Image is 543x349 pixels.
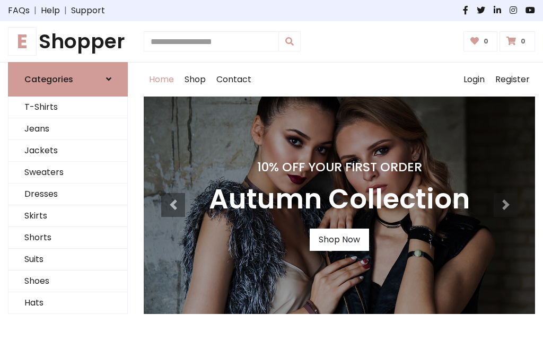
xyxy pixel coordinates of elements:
a: Jeans [8,118,127,140]
span: 0 [481,37,491,46]
a: FAQs [8,4,30,17]
a: Dresses [8,184,127,205]
a: Jackets [8,140,127,162]
h6: Categories [24,74,73,84]
a: 0 [500,31,535,51]
a: T-Shirts [8,97,127,118]
a: Help [41,4,60,17]
a: Hats [8,292,127,314]
a: Register [490,63,535,97]
span: E [8,27,37,56]
a: Categories [8,62,128,97]
a: Home [144,63,179,97]
h1: Shopper [8,30,128,54]
a: 0 [463,31,498,51]
a: Sweaters [8,162,127,184]
a: Contact [211,63,257,97]
a: Shop Now [310,229,369,251]
a: Shoes [8,271,127,292]
h3: Autumn Collection [209,183,470,216]
a: Shorts [8,227,127,249]
a: Login [458,63,490,97]
span: | [60,4,71,17]
a: Support [71,4,105,17]
a: EShopper [8,30,128,54]
span: 0 [518,37,528,46]
a: Shop [179,63,211,97]
a: Suits [8,249,127,271]
a: Skirts [8,205,127,227]
span: | [30,4,41,17]
h4: 10% Off Your First Order [209,160,470,174]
